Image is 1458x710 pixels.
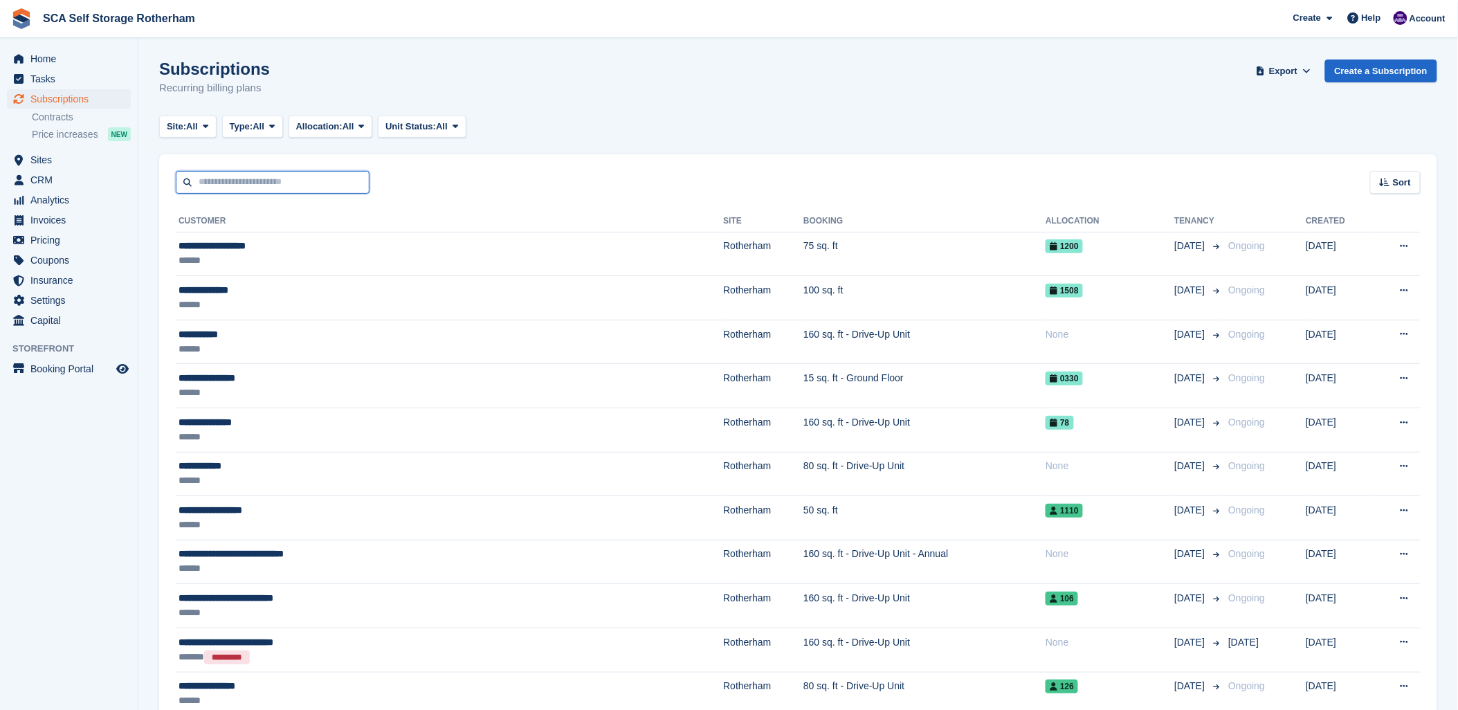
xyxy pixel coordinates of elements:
[1228,329,1265,340] span: Ongoing
[7,311,131,330] a: menu
[1046,635,1174,650] div: None
[1393,176,1411,190] span: Sort
[1046,372,1083,385] span: 0330
[289,116,373,138] button: Allocation: All
[1410,12,1446,26] span: Account
[7,150,131,170] a: menu
[1174,371,1208,385] span: [DATE]
[723,276,803,320] td: Rotherham
[1306,540,1372,584] td: [DATE]
[186,120,198,134] span: All
[803,320,1046,364] td: 160 sq. ft - Drive-Up Unit
[723,364,803,408] td: Rotherham
[723,584,803,628] td: Rotherham
[1046,210,1174,233] th: Allocation
[1174,415,1208,430] span: [DATE]
[803,210,1046,233] th: Booking
[803,364,1046,408] td: 15 sq. ft - Ground Floor
[222,116,283,138] button: Type: All
[1306,232,1372,276] td: [DATE]
[159,80,270,96] p: Recurring billing plans
[385,120,436,134] span: Unit Status:
[7,89,131,109] a: menu
[1174,503,1208,518] span: [DATE]
[1174,239,1208,253] span: [DATE]
[1253,60,1314,82] button: Export
[1046,416,1073,430] span: 78
[30,150,113,170] span: Sites
[32,111,131,124] a: Contracts
[7,291,131,310] a: menu
[30,49,113,69] span: Home
[7,49,131,69] a: menu
[114,361,131,377] a: Preview store
[1306,364,1372,408] td: [DATE]
[12,342,138,356] span: Storefront
[1228,504,1265,516] span: Ongoing
[1394,11,1407,25] img: Kelly Neesham
[1228,240,1265,251] span: Ongoing
[1362,11,1381,25] span: Help
[1174,210,1223,233] th: Tenancy
[253,120,264,134] span: All
[30,291,113,310] span: Settings
[230,120,253,134] span: Type:
[1325,60,1437,82] a: Create a Subscription
[1174,591,1208,606] span: [DATE]
[108,127,131,141] div: NEW
[7,69,131,89] a: menu
[1228,417,1265,428] span: Ongoing
[30,311,113,330] span: Capital
[803,232,1046,276] td: 75 sq. ft
[1046,284,1083,298] span: 1508
[1306,320,1372,364] td: [DATE]
[803,628,1046,672] td: 160 sq. ft - Drive-Up Unit
[1174,459,1208,473] span: [DATE]
[343,120,354,134] span: All
[159,60,270,78] h1: Subscriptions
[1174,679,1208,693] span: [DATE]
[1269,64,1297,78] span: Export
[1046,504,1083,518] span: 1110
[176,210,723,233] th: Customer
[1174,547,1208,561] span: [DATE]
[7,190,131,210] a: menu
[723,628,803,672] td: Rotherham
[803,496,1046,540] td: 50 sq. ft
[30,89,113,109] span: Subscriptions
[30,190,113,210] span: Analytics
[30,210,113,230] span: Invoices
[7,170,131,190] a: menu
[11,8,32,29] img: stora-icon-8386f47178a22dfd0bd8f6a31ec36ba5ce8667c1dd55bd0f319d3a0aa187defe.svg
[7,251,131,270] a: menu
[1174,283,1208,298] span: [DATE]
[1306,452,1372,496] td: [DATE]
[378,116,466,138] button: Unit Status: All
[723,452,803,496] td: Rotherham
[1306,276,1372,320] td: [DATE]
[1228,592,1265,603] span: Ongoing
[7,271,131,290] a: menu
[803,584,1046,628] td: 160 sq. ft - Drive-Up Unit
[803,452,1046,496] td: 80 sq. ft - Drive-Up Unit
[296,120,343,134] span: Allocation:
[1306,408,1372,452] td: [DATE]
[803,408,1046,452] td: 160 sq. ft - Drive-Up Unit
[7,230,131,250] a: menu
[1228,460,1265,471] span: Ongoing
[1046,547,1174,561] div: None
[436,120,448,134] span: All
[7,210,131,230] a: menu
[723,496,803,540] td: Rotherham
[803,540,1046,584] td: 160 sq. ft - Drive-Up Unit - Annual
[167,120,186,134] span: Site:
[1174,635,1208,650] span: [DATE]
[1174,327,1208,342] span: [DATE]
[30,230,113,250] span: Pricing
[723,232,803,276] td: Rotherham
[1228,372,1265,383] span: Ongoing
[1228,637,1259,648] span: [DATE]
[30,251,113,270] span: Coupons
[30,271,113,290] span: Insurance
[1293,11,1321,25] span: Create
